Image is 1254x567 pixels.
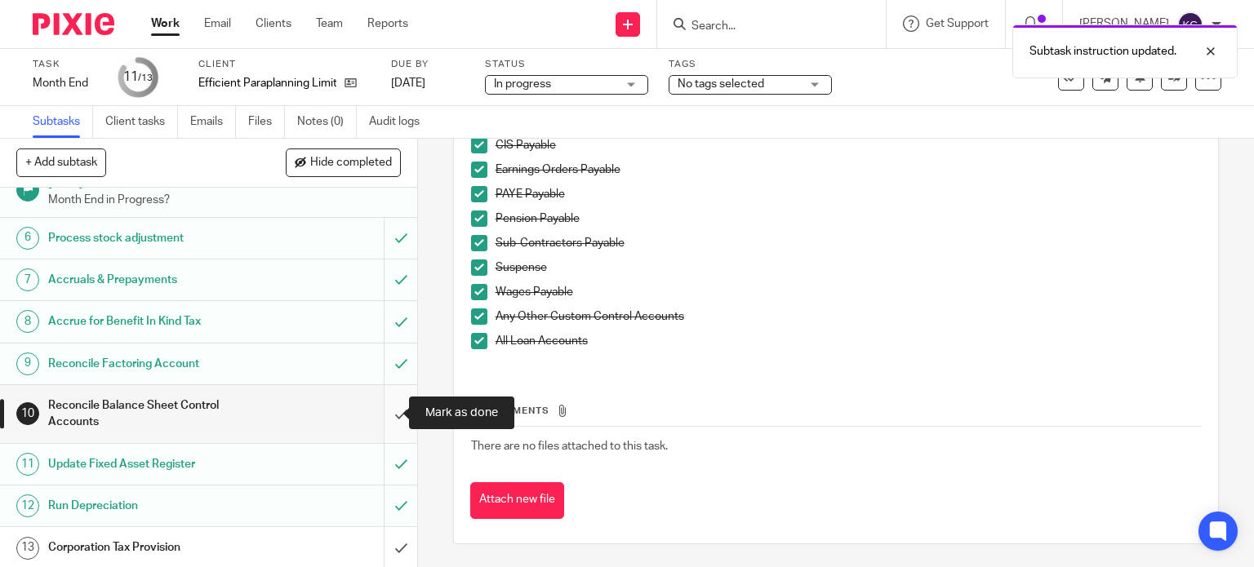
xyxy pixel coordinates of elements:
p: Subtask instruction updated. [1029,43,1176,60]
h1: Reconcile Balance Sheet Control Accounts [48,393,261,435]
a: Client tasks [105,106,178,138]
small: /13 [138,73,153,82]
div: 11 [123,68,153,86]
a: Files [248,106,285,138]
img: svg%3E [1177,11,1203,38]
div: 13 [16,537,39,560]
button: Hide completed [286,148,401,176]
h1: Reconcile Factoring Account [48,352,261,376]
h1: Accruals & Prepayments [48,268,261,292]
span: In progress [494,78,551,90]
a: Subtasks [33,106,93,138]
span: No tags selected [678,78,764,90]
label: Due by [391,58,465,71]
h1: Process stock adjustment [48,226,261,250]
div: 11 [16,453,39,476]
span: Attachments [471,406,549,415]
label: Status [485,58,648,71]
p: Pension Payable [496,210,1202,227]
a: Notes (0) [297,106,357,138]
a: Team [316,16,343,32]
p: Sub-Contractors Payable [496,235,1202,251]
h1: Run Depreciation [48,494,261,518]
p: Efficient Paraplanning Limited [198,75,336,91]
p: All Loan Accounts [496,333,1202,349]
span: There are no files attached to this task. [471,441,668,452]
a: Email [204,16,231,32]
div: 6 [16,227,39,250]
a: Emails [190,106,236,138]
div: 12 [16,494,39,517]
div: 10 [16,402,39,425]
div: 8 [16,310,39,333]
button: + Add subtask [16,148,106,176]
a: Reports [367,16,408,32]
button: Attach new file [470,482,564,519]
a: Audit logs [369,106,432,138]
p: Any Other Custom Control Accounts [496,308,1202,325]
h1: Update Fixed Asset Register [48,452,261,476]
p: Wages Payable [496,284,1202,300]
p: PAYE Payable [496,186,1202,202]
span: [DATE] [391,78,425,89]
div: 7 [16,268,39,291]
h1: Corporation Tax Provision [48,535,261,560]
label: Client [198,58,371,71]
div: 9 [16,352,39,375]
span: Hide completed [310,157,392,170]
p: Month End in Progress? [48,192,401,208]
img: Pixie [33,13,114,35]
h1: Accrue for Benefit In Kind Tax [48,309,261,334]
label: Task [33,58,98,71]
div: Month End [33,75,98,91]
a: Clients [256,16,291,32]
p: Earnings Orders Payable [496,162,1202,178]
a: Work [151,16,180,32]
p: CIS Payable [496,137,1202,153]
p: Suspense [496,259,1202,276]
